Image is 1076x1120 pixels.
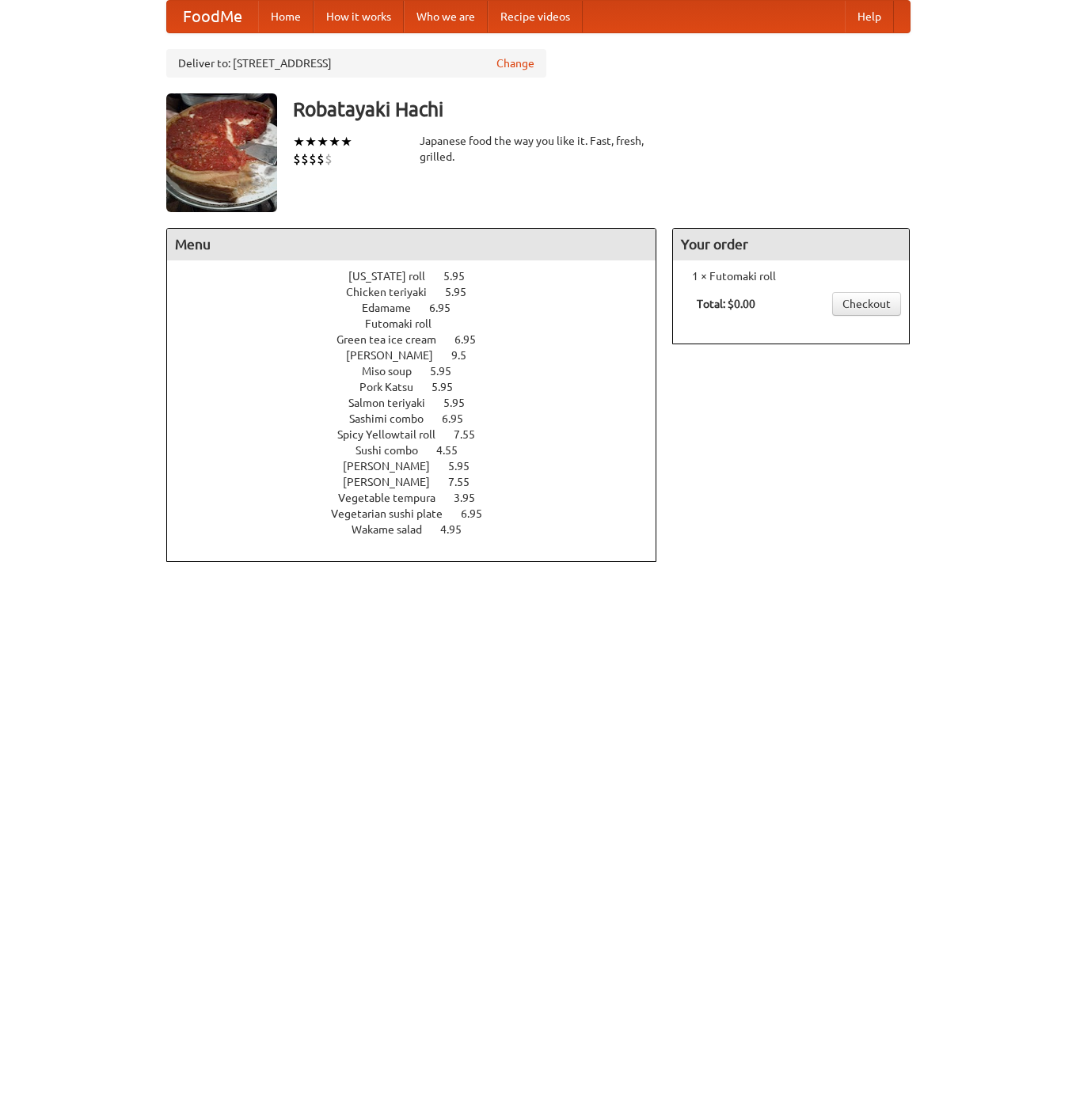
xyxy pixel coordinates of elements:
[436,444,473,457] span: 4.55
[343,476,446,488] span: [PERSON_NAME]
[362,302,480,314] a: Edamame 6.95
[329,133,340,150] li: ★
[442,412,479,425] span: 6.95
[348,270,441,283] span: [US_STATE] roll
[496,55,534,71] a: Change
[346,349,449,362] span: [PERSON_NAME]
[355,444,487,457] a: Sushi combo 4.55
[365,317,477,330] a: Futomaki roll
[448,460,485,473] span: 5.95
[346,286,443,298] span: Chicken teriyaki
[325,150,333,168] li: $
[445,286,482,298] span: 5.95
[305,133,317,150] li: ★
[343,476,499,488] a: [PERSON_NAME] 7.55
[337,428,451,441] span: Spicy Yellowtail roll
[166,49,546,78] div: Deliver to: [STREET_ADDRESS]
[343,460,499,473] a: [PERSON_NAME] 5.95
[348,397,441,409] span: Salmon teriyaki
[317,133,329,150] li: ★
[488,1,583,32] a: Recipe videos
[336,333,452,346] span: Green tea ice cream
[420,133,657,165] div: Japanese food the way you like it. Fast, fresh, grilled.
[293,150,301,168] li: $
[337,428,504,441] a: Spicy Yellowtail roll 7.55
[166,93,277,212] img: angular.jpg
[461,507,498,520] span: 6.95
[697,298,755,310] b: Total: $0.00
[681,268,901,284] li: 1 × Futomaki roll
[362,302,427,314] span: Edamame
[346,349,496,362] a: [PERSON_NAME] 9.5
[451,349,482,362] span: 9.5
[359,381,482,393] a: Pork Katsu 5.95
[346,286,496,298] a: Chicken teriyaki 5.95
[340,133,352,150] li: ★
[331,507,511,520] a: Vegetarian sushi plate 6.95
[362,365,428,378] span: Miso soup
[443,270,481,283] span: 5.95
[348,270,494,283] a: [US_STATE] roll 5.95
[349,412,439,425] span: Sashimi combo
[432,381,469,393] span: 5.95
[359,381,429,393] span: Pork Katsu
[429,302,466,314] span: 6.95
[355,444,434,457] span: Sushi combo
[258,1,314,32] a: Home
[301,150,309,168] li: $
[673,229,909,260] h4: Your order
[454,333,492,346] span: 6.95
[293,93,911,125] h3: Robatayaki Hachi
[349,412,492,425] a: Sashimi combo 6.95
[167,1,258,32] a: FoodMe
[314,1,404,32] a: How it works
[338,492,451,504] span: Vegetable tempura
[343,460,446,473] span: [PERSON_NAME]
[440,523,477,536] span: 4.95
[454,492,491,504] span: 3.95
[448,476,485,488] span: 7.55
[454,428,491,441] span: 7.55
[362,365,481,378] a: Miso soup 5.95
[365,317,447,330] span: Futomaki roll
[832,292,901,316] a: Checkout
[317,150,325,168] li: $
[348,397,494,409] a: Salmon teriyaki 5.95
[338,492,504,504] a: Vegetable tempura 3.95
[443,397,481,409] span: 5.95
[352,523,491,536] a: Wakame salad 4.95
[309,150,317,168] li: $
[336,333,505,346] a: Green tea ice cream 6.95
[331,507,458,520] span: Vegetarian sushi plate
[404,1,488,32] a: Who we are
[167,229,656,260] h4: Menu
[430,365,467,378] span: 5.95
[293,133,305,150] li: ★
[845,1,894,32] a: Help
[352,523,438,536] span: Wakame salad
